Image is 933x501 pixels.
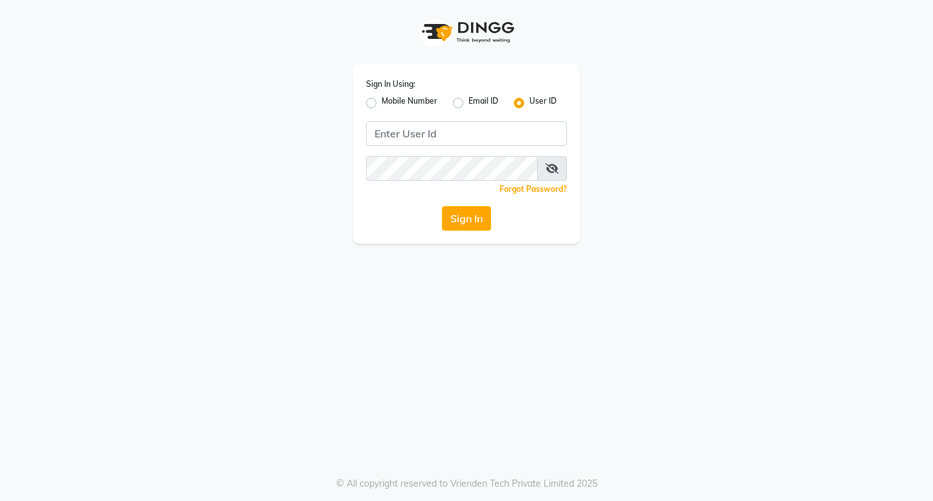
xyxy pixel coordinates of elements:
button: Sign In [442,206,491,231]
label: Mobile Number [382,95,437,111]
img: logo1.svg [415,13,518,51]
label: Sign In Using: [366,78,415,90]
label: User ID [529,95,557,111]
a: Forgot Password? [500,184,567,194]
input: Username [366,121,567,146]
label: Email ID [468,95,498,111]
input: Username [366,156,538,181]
